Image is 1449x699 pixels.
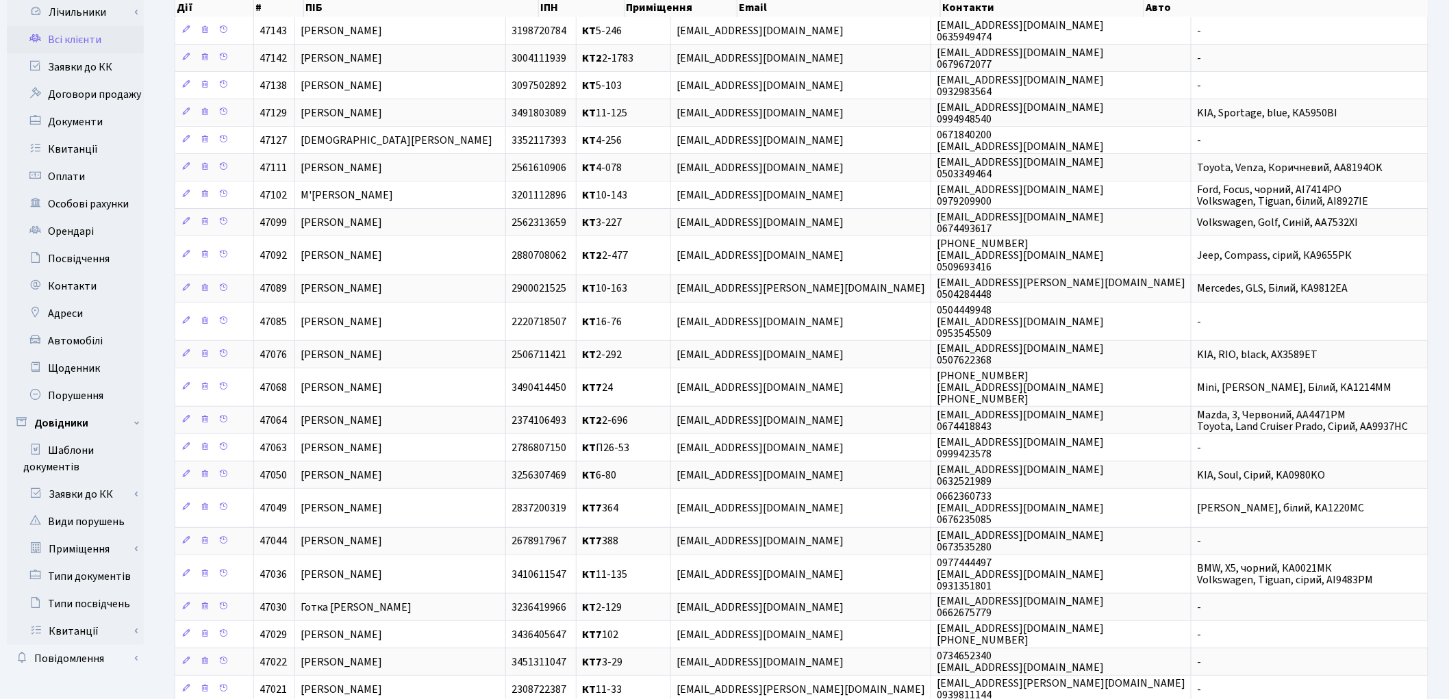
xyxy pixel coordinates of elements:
[582,188,596,203] b: КТ
[582,281,596,296] b: КТ
[301,347,382,362] span: [PERSON_NAME]
[301,380,382,395] span: [PERSON_NAME]
[260,413,287,428] span: 47064
[582,105,596,120] b: КТ
[1197,380,1391,395] span: Mini, [PERSON_NAME], Білий, KA1214MM
[937,155,1104,181] span: [EMAIL_ADDRESS][DOMAIN_NAME] 0503349464
[260,248,287,263] span: 47092
[512,500,566,516] span: 2837200319
[1197,182,1368,209] span: Ford, Focus, чорний, АІ7414РО Volkswagen, Tiguan, білий, AI8927IE
[677,627,844,642] span: [EMAIL_ADDRESS][DOMAIN_NAME]
[937,528,1104,555] span: [EMAIL_ADDRESS][DOMAIN_NAME] 0673535280
[677,133,844,148] span: [EMAIL_ADDRESS][DOMAIN_NAME]
[582,627,602,642] b: КТ7
[582,51,602,66] b: КТ2
[301,133,492,148] span: [DEMOGRAPHIC_DATA][PERSON_NAME]
[1197,51,1201,66] span: -
[937,209,1104,236] span: [EMAIL_ADDRESS][DOMAIN_NAME] 0674493617
[677,413,844,428] span: [EMAIL_ADDRESS][DOMAIN_NAME]
[260,440,287,455] span: 47063
[260,567,287,582] span: 47036
[582,500,618,516] span: 364
[301,627,382,642] span: [PERSON_NAME]
[512,51,566,66] span: 3004111939
[582,440,629,455] span: П26-53
[301,281,382,296] span: [PERSON_NAME]
[260,51,287,66] span: 47142
[7,590,144,618] a: Типи посвідчень
[512,133,566,148] span: 3352117393
[301,534,382,549] span: [PERSON_NAME]
[582,627,618,642] span: 102
[937,18,1104,45] span: [EMAIL_ADDRESS][DOMAIN_NAME] 0635949474
[7,53,144,81] a: Заявки до КК
[677,281,925,296] span: [EMAIL_ADDRESS][PERSON_NAME][DOMAIN_NAME]
[937,100,1104,127] span: [EMAIL_ADDRESS][DOMAIN_NAME] 0994948540
[512,413,566,428] span: 2374106493
[677,567,844,582] span: [EMAIL_ADDRESS][DOMAIN_NAME]
[1197,561,1373,587] span: BMW, X5, чорний, КА0021МК Volkswagen, Tiguan, сірий, АІ9483РМ
[582,500,602,516] b: КТ7
[677,188,844,203] span: [EMAIL_ADDRESS][DOMAIN_NAME]
[677,440,844,455] span: [EMAIL_ADDRESS][DOMAIN_NAME]
[7,81,144,108] a: Договори продажу
[1197,654,1201,670] span: -
[582,23,596,38] b: КТ
[260,468,287,483] span: 47050
[512,188,566,203] span: 3201112896
[301,600,412,615] span: Готка [PERSON_NAME]
[937,368,1104,407] span: [PHONE_NUMBER] [EMAIL_ADDRESS][DOMAIN_NAME] [PHONE_NUMBER]
[260,281,287,296] span: 47089
[7,327,144,355] a: Автомобілі
[582,468,616,483] span: 6-80
[512,567,566,582] span: 3410611547
[937,407,1104,434] span: [EMAIL_ADDRESS][DOMAIN_NAME] 0674418843
[937,594,1104,620] span: [EMAIL_ADDRESS][DOMAIN_NAME] 0662675779
[260,78,287,93] span: 47138
[512,600,566,615] span: 3236419966
[677,347,844,362] span: [EMAIL_ADDRESS][DOMAIN_NAME]
[7,26,144,53] a: Всі клієнти
[677,105,844,120] span: [EMAIL_ADDRESS][DOMAIN_NAME]
[937,435,1104,461] span: [EMAIL_ADDRESS][DOMAIN_NAME] 0999423578
[1197,407,1408,434] span: Mazda, 3, Червоний, AA4471PM Toyota, Land Cruiser Prado, Сірий, AA9937HC
[1197,440,1201,455] span: -
[1197,160,1383,175] span: Toyota, Venza, Коричневий, AA8194OK
[301,682,382,697] span: [PERSON_NAME]
[512,105,566,120] span: 3491803089
[1197,215,1358,230] span: Volkswagen, Golf, Синій, AA7532XI
[677,314,844,329] span: [EMAIL_ADDRESS][DOMAIN_NAME]
[512,534,566,549] span: 2678917967
[7,272,144,300] a: Контакти
[937,236,1104,275] span: [PHONE_NUMBER] [EMAIL_ADDRESS][DOMAIN_NAME] 0509693416
[512,347,566,362] span: 2506711421
[582,133,622,148] span: 4-256
[301,440,382,455] span: [PERSON_NAME]
[677,248,844,263] span: [EMAIL_ADDRESS][DOMAIN_NAME]
[260,314,287,329] span: 47085
[582,188,627,203] span: 10-143
[301,188,393,203] span: М'[PERSON_NAME]
[582,682,596,697] b: КТ
[1197,105,1337,120] span: KIA, Sportage, blue, КА5950ВІ
[937,45,1104,72] span: [EMAIL_ADDRESS][DOMAIN_NAME] 0679672077
[582,567,627,582] span: 11-135
[582,600,596,615] b: КТ
[582,380,602,395] b: КТ7
[260,627,287,642] span: 47029
[7,136,144,163] a: Квитанції
[582,160,596,175] b: КТ
[7,563,144,590] a: Типи документів
[677,380,844,395] span: [EMAIL_ADDRESS][DOMAIN_NAME]
[1197,248,1352,263] span: Jeep, Compass, сірий, КА9655РК
[512,380,566,395] span: 3490414450
[582,78,622,93] span: 5-103
[582,654,622,670] span: 3-29
[677,215,844,230] span: [EMAIL_ADDRESS][DOMAIN_NAME]
[512,78,566,93] span: 3097502892
[937,275,1185,302] span: [EMAIL_ADDRESS][PERSON_NAME][DOMAIN_NAME] 0504284448
[582,534,618,549] span: 388
[582,160,622,175] span: 4-078
[582,380,613,395] span: 24
[301,567,382,582] span: [PERSON_NAME]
